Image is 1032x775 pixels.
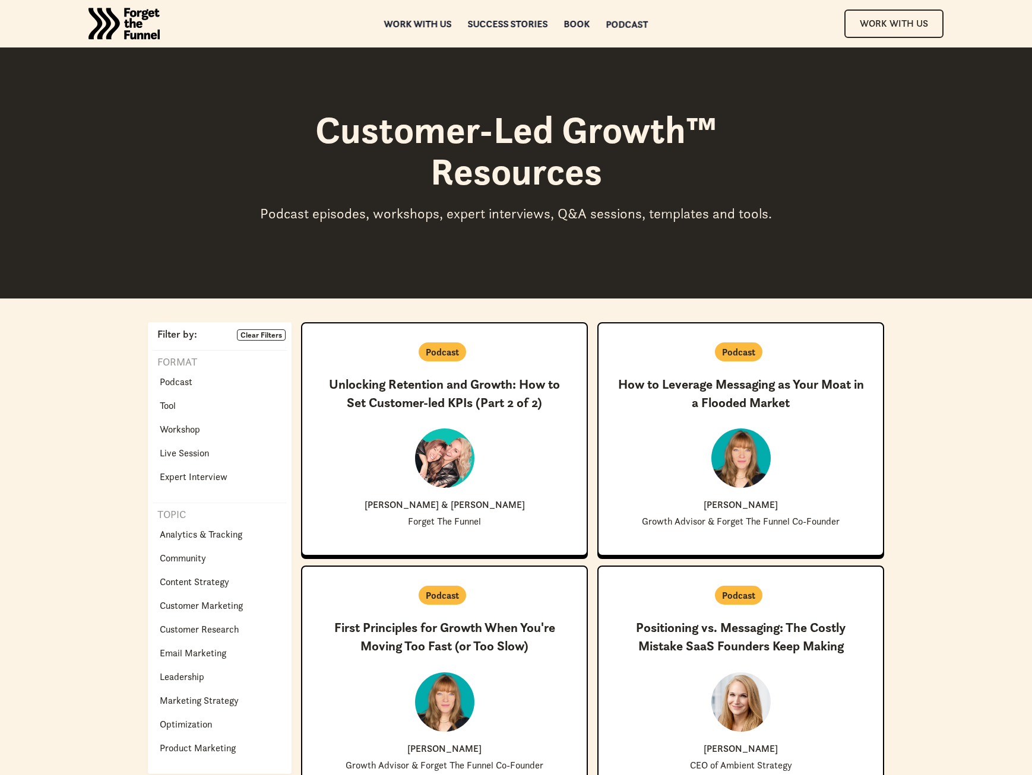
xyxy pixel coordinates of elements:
p: Email Marketing [160,646,226,660]
p: Analytics & Tracking [160,527,242,541]
p: Customer Marketing [160,598,243,612]
a: Optimization [153,714,219,733]
p: Podcast [722,588,755,602]
a: Product Marketing [153,738,243,757]
a: Leadership [153,667,211,686]
p: Content Strategy [160,574,229,589]
div: Podcast episodes, workshops, expert interviews, Q&A sessions, templates and tools. [249,205,783,223]
p: Community [160,551,206,565]
a: Customer Research [153,620,246,639]
p: Optimization [160,717,212,731]
p: Growth Advisor & Forget The Funnel Co-Founder [346,760,543,770]
a: Community [153,548,213,567]
a: Podcast [153,372,200,391]
div: Podcast [606,20,648,28]
p: Live Session [160,446,209,460]
h3: First Principles for Growth When You're Moving Too Fast (or Too Slow) [321,619,568,656]
a: Work with us [384,20,452,28]
p: Workshop [160,422,200,436]
h3: Unlocking Retention and Growth: How to Set Customer-led KPIs (Part 2 of 2) [321,376,568,412]
p: [PERSON_NAME] [704,500,778,509]
a: Clear Filters [237,329,286,341]
a: Book [564,20,590,28]
a: PodcastHow to Leverage Messaging as Your Moat in a Flooded Market[PERSON_NAME]Growth Advisor & Fo... [597,322,884,557]
a: Email Marketing [153,643,233,662]
a: Work With Us [844,9,944,37]
p: [PERSON_NAME] [704,744,778,753]
p: Leadership [160,669,204,684]
p: Expert Interview [160,469,227,484]
h3: Positioning vs. Messaging: The Costly Mistake SaaS Founders Keep Making [618,619,864,656]
a: Customer Marketing [153,596,250,615]
p: Marketing Strategy [160,693,239,707]
p: [PERSON_NAME] & [PERSON_NAME] [365,500,525,509]
p: Podcast [426,345,459,359]
a: Expert Interview [153,467,235,486]
p: [PERSON_NAME] [407,744,482,753]
a: Live Session [153,443,216,462]
p: Filter by: [153,329,197,340]
p: Podcast [160,374,192,389]
a: Content Strategy [153,572,236,591]
p: Topic [153,508,186,522]
a: PodcastUnlocking Retention and Growth: How to Set Customer-led KPIs (Part 2 of 2)[PERSON_NAME] & ... [301,322,588,557]
p: Forget The Funnel [408,516,481,526]
a: Analytics & Tracking [153,525,249,544]
a: Workshop [153,420,207,439]
a: Tool [153,396,183,415]
p: Growth Advisor & Forget The Funnel Co-Founder [642,516,840,526]
a: Success Stories [468,20,548,28]
p: Product Marketing [160,741,236,755]
h3: How to Leverage Messaging as Your Moat in a Flooded Market [618,376,864,412]
p: Podcast [426,588,459,602]
p: CEO of Ambient Strategy [690,760,792,770]
p: Format [153,355,197,370]
a: PodcastPodcast [606,20,648,28]
p: Tool [160,398,176,412]
p: Customer Research [160,622,239,636]
a: Marketing Strategy [153,691,246,710]
h1: Customer-Led Growth™ Resources [249,109,783,193]
p: Podcast [722,345,755,359]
